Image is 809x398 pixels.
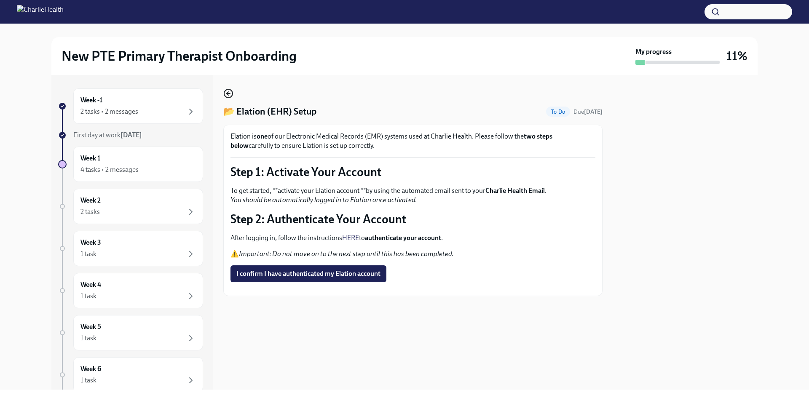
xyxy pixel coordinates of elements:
[635,47,672,56] strong: My progress
[80,376,96,385] div: 1 task
[58,88,203,124] a: Week -12 tasks • 2 messages
[80,291,96,301] div: 1 task
[230,164,595,179] p: Step 1: Activate Your Account
[121,131,142,139] strong: [DATE]
[80,334,96,343] div: 1 task
[230,186,595,205] p: To get started, **activate your Elation account **by using the automated email sent to your .
[58,147,203,182] a: Week 14 tasks • 2 messages
[230,196,417,204] em: You should be automatically logged in to Elation once activated.
[80,364,101,374] h6: Week 6
[80,107,138,116] div: 2 tasks • 2 messages
[58,357,203,393] a: Week 61 task
[342,234,359,242] a: HERE
[80,207,100,216] div: 2 tasks
[80,322,101,331] h6: Week 5
[80,238,101,247] h6: Week 3
[80,196,101,205] h6: Week 2
[230,265,386,282] button: I confirm I have authenticated my Elation account
[584,108,603,115] strong: [DATE]
[62,48,297,64] h2: New PTE Primary Therapist Onboarding
[17,5,64,19] img: CharlieHealth
[73,131,142,139] span: First day at work
[80,154,100,163] h6: Week 1
[80,165,139,174] div: 4 tasks • 2 messages
[58,273,203,308] a: Week 41 task
[58,131,203,140] a: First day at work[DATE]
[80,96,102,105] h6: Week -1
[485,187,545,195] strong: Charlie Health Email
[573,108,603,115] span: Due
[239,250,454,258] em: Important: Do not move on to the next step until this has been completed.
[58,231,203,266] a: Week 31 task
[230,132,595,150] p: Elation is of our Electronic Medical Records (EMR) systems used at Charlie Health. Please follow ...
[230,233,595,243] p: After logging in, follow the instructions to .
[365,234,441,242] strong: authenticate your account
[58,315,203,350] a: Week 51 task
[223,105,316,118] h4: 📂 Elation (EHR) Setup
[236,270,380,278] span: I confirm I have authenticated my Elation account
[58,189,203,224] a: Week 22 tasks
[573,108,603,116] span: September 19th, 2025 10:00
[230,211,595,227] p: Step 2: Authenticate Your Account
[726,48,747,64] h3: 11%
[546,109,570,115] span: To Do
[230,249,595,259] p: ⚠️
[80,280,101,289] h6: Week 4
[80,249,96,259] div: 1 task
[257,132,268,140] strong: one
